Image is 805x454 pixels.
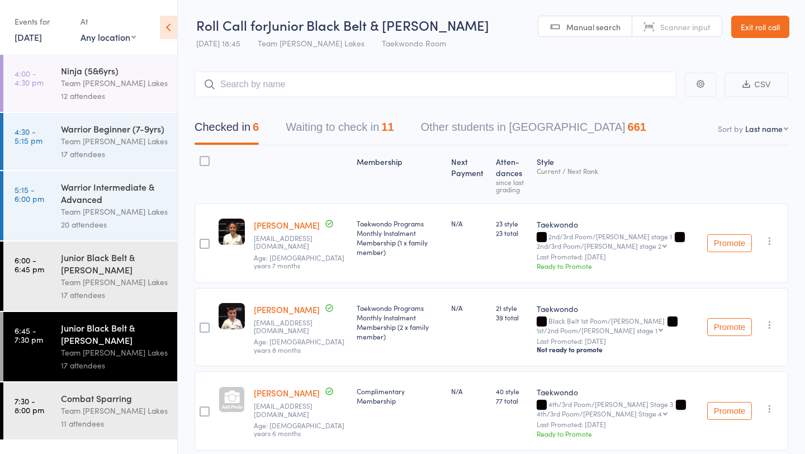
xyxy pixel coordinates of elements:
div: 2nd/3rd Poom/[PERSON_NAME] stage 2 [537,242,661,249]
span: Age: [DEMOGRAPHIC_DATA] years 6 months [254,420,344,438]
span: Team [PERSON_NAME] Lakes [258,37,364,49]
span: 77 total [496,396,528,405]
div: 661 [628,121,646,133]
div: 4th/3rd Poom/[PERSON_NAME] Stage 4 [537,410,662,417]
span: Manual search [566,21,621,32]
span: 21 style [496,303,528,313]
div: Junior Black Belt & [PERSON_NAME] [61,321,168,346]
div: Taekwondo Programs Monthly Instalment Membership (1 x family member) [357,219,442,257]
div: since last grading [496,178,528,193]
div: Atten­dances [491,150,532,198]
div: 20 attendees [61,218,168,231]
a: 4:30 -5:15 pmWarrior Beginner (7-9yrs)Team [PERSON_NAME] Lakes17 attendees [3,113,177,170]
div: Team [PERSON_NAME] Lakes [61,404,168,417]
a: 6:00 -6:45 pmJunior Black Belt & [PERSON_NAME]Team [PERSON_NAME] Lakes17 attendees [3,242,177,311]
a: Exit roll call [731,16,789,38]
div: 4th/3rd Poom/[PERSON_NAME] Stage 3 [537,400,698,417]
div: Taekwondo [537,219,698,230]
a: [DATE] [15,31,42,43]
a: [PERSON_NAME] [254,304,320,315]
div: 17 attendees [61,148,168,160]
span: Taekwondo Room [382,37,446,49]
div: Complimentary Membership [357,386,442,405]
span: Age: [DEMOGRAPHIC_DATA] years 8 months [254,337,344,354]
div: N/A [451,219,487,228]
a: 4:00 -4:30 pmNinja (5&6yrs)Team [PERSON_NAME] Lakes12 attendees [3,55,177,112]
button: Promote [707,234,752,252]
div: Membership [352,150,447,198]
button: Promote [707,402,752,420]
div: Taekwondo [537,386,698,398]
div: Events for [15,12,69,31]
time: 6:00 - 6:45 pm [15,256,44,273]
button: Promote [707,318,752,336]
small: Last Promoted: [DATE] [537,253,698,261]
div: Ninja (5&6yrs) [61,64,168,77]
div: Team [PERSON_NAME] Lakes [61,205,168,218]
a: 5:15 -6:00 pmWarrior Intermediate & AdvancedTeam [PERSON_NAME] Lakes20 attendees [3,171,177,240]
div: Junior Black Belt & [PERSON_NAME] [61,251,168,276]
small: Last Promoted: [DATE] [537,420,698,428]
div: Team [PERSON_NAME] Lakes [61,346,168,359]
label: Sort by [718,123,743,134]
time: 5:15 - 6:00 pm [15,185,44,203]
input: Search by name [195,72,676,97]
small: zarakemalyates@icloud.com [254,234,348,250]
small: lexieprout@icloud.com [254,402,348,418]
div: Team [PERSON_NAME] Lakes [61,135,168,148]
div: Team [PERSON_NAME] Lakes [61,276,168,289]
div: 11 attendees [61,417,168,430]
div: Ready to Promote [537,261,698,271]
a: [PERSON_NAME] [254,219,320,231]
a: [PERSON_NAME] [254,387,320,399]
button: Waiting to check in11 [286,115,394,145]
div: Taekwondo [537,303,698,314]
div: Ready to Promote [537,429,698,438]
div: 2nd/3rd Poom/[PERSON_NAME] stage 1 [537,233,698,249]
button: Checked in6 [195,115,259,145]
button: CSV [724,73,788,97]
div: Any location [80,31,136,43]
a: 7:30 -8:00 pmCombat SparringTeam [PERSON_NAME] Lakes11 attendees [3,382,177,439]
div: Warrior Intermediate & Advanced [61,181,168,205]
div: N/A [451,386,487,396]
div: 11 [381,121,394,133]
div: Current / Next Rank [537,167,698,174]
div: Black Belt 1st Poom/[PERSON_NAME] [537,317,698,334]
span: 23 style [496,219,528,228]
img: image1534839053.png [219,219,245,245]
div: Team [PERSON_NAME] Lakes [61,77,168,89]
div: Taekwondo Programs Monthly Instalment Membership (2 x family member) [357,303,442,341]
div: Not ready to promote [537,345,698,354]
div: Warrior Beginner (7-9yrs) [61,122,168,135]
a: 6:45 -7:30 pmJunior Black Belt & [PERSON_NAME]Team [PERSON_NAME] Lakes17 attendees [3,312,177,381]
div: 17 attendees [61,359,168,372]
time: 4:00 - 4:30 pm [15,69,44,87]
time: 7:30 - 8:00 pm [15,396,44,414]
div: N/A [451,303,487,313]
span: 39 total [496,313,528,322]
span: Scanner input [660,21,711,32]
button: Other students in [GEOGRAPHIC_DATA]661 [421,115,646,145]
small: Last Promoted: [DATE] [537,337,698,345]
span: Junior Black Belt & [PERSON_NAME] [268,16,489,34]
span: Age: [DEMOGRAPHIC_DATA] years 7 months [254,253,344,270]
span: [DATE] 18:45 [196,37,240,49]
span: 40 style [496,386,528,396]
small: becvella80@hotmail.com [254,319,348,335]
span: Roll Call for [196,16,268,34]
div: Combat Sparring [61,392,168,404]
div: Style [532,150,703,198]
div: 1st/2nd Poom/[PERSON_NAME] stage 1 [537,327,657,334]
time: 4:30 - 5:15 pm [15,127,42,145]
div: 17 attendees [61,289,168,301]
img: image1533797244.png [219,303,245,329]
span: 23 total [496,228,528,238]
div: Next Payment [447,150,492,198]
div: At [80,12,136,31]
time: 6:45 - 7:30 pm [15,326,43,344]
div: Last name [745,123,783,134]
div: 6 [253,121,259,133]
div: 12 attendees [61,89,168,102]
